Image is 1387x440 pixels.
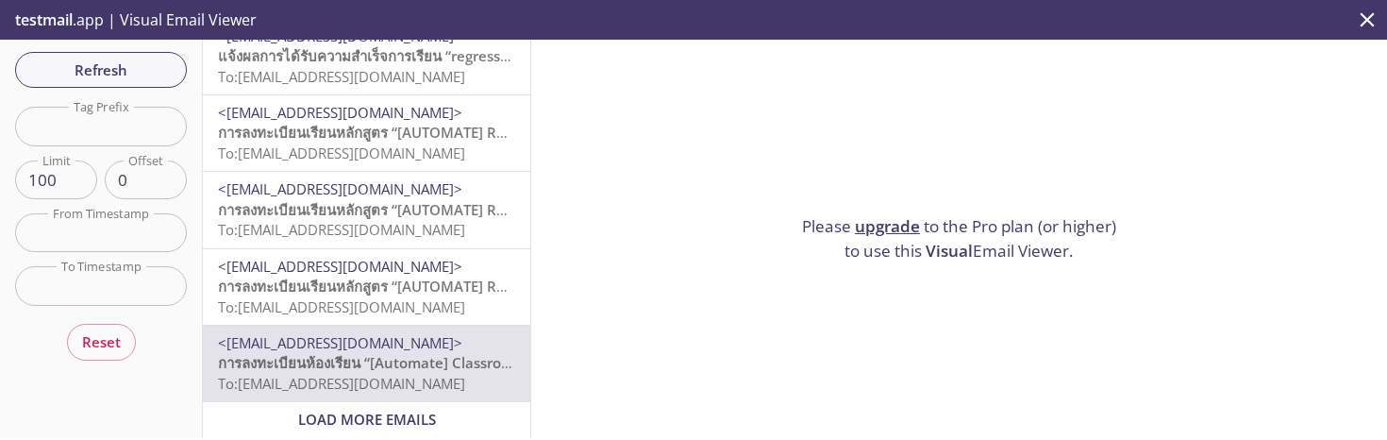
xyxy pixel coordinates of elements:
span: Visual [926,240,973,262]
span: <[EMAIL_ADDRESS][DOMAIN_NAME]> [218,26,462,45]
span: To: [EMAIL_ADDRESS][DOMAIN_NAME] [218,297,465,316]
button: Refresh [15,52,187,88]
div: <[EMAIL_ADDRESS][DOMAIN_NAME]>การลงทะเบียนเรียนหลักสูตร “[AUTOMATE] Regular course disable self e... [203,172,530,247]
span: To: [EMAIL_ADDRESS][DOMAIN_NAME] [218,220,465,239]
div: <[EMAIL_ADDRESS][DOMAIN_NAME]>การลงทะเบียนเรียนหลักสูตร “[AUTOMATE] Regular course disable self e... [203,249,530,325]
div: <[EMAIL_ADDRESS][DOMAIN_NAME]>แจ้งผลการได้รับความสำเร็จการเรียน “regresssion” สำหรับหลักสูตร “[AU... [203,19,530,94]
span: การลงทะเบียนเรียนหลักสูตร “[AUTOMATE] Regular course 01” สำเร็จ | AL4U [218,123,707,142]
span: การลงทะเบียนห้องเรียน “[Automate] Classroom 131” สำเร็จ| AL4U [218,353,645,372]
span: <[EMAIL_ADDRESS][DOMAIN_NAME]> [218,179,462,198]
div: Load More Emails [203,402,530,437]
button: Reset [67,324,136,360]
span: <[EMAIL_ADDRESS][DOMAIN_NAME]> [218,333,462,352]
span: การลงทะเบียนเรียนหลักสูตร “[AUTOMATE] Regular course disable self enroll” สำเร็จ | AL4U [218,200,809,219]
a: upgrade [855,215,920,237]
span: To: [EMAIL_ADDRESS][DOMAIN_NAME] [218,374,465,393]
span: Load More Emails [298,410,436,429]
span: การลงทะเบียนเรียนหลักสูตร “[AUTOMATE] Regular course disable self enroll” สำเร็จ | AL4U [218,277,809,296]
span: แจ้งผลการได้รับความสำเร็จการเรียน “regresssion” สำหรับหลักสูตร “[AUTOMATE] Regular course 01” [218,46,860,65]
div: <[EMAIL_ADDRESS][DOMAIN_NAME]>การลงทะเบียนเรียนหลักสูตร “[AUTOMATE] Regular course 01” สำเร็จ | A... [203,95,530,171]
span: testmail [15,9,73,30]
span: To: [EMAIL_ADDRESS][DOMAIN_NAME] [218,144,465,162]
span: Refresh [30,58,172,82]
span: <[EMAIL_ADDRESS][DOMAIN_NAME]> [218,257,462,276]
span: Reset [82,330,121,354]
span: To: [EMAIL_ADDRESS][DOMAIN_NAME] [218,67,465,86]
div: <[EMAIL_ADDRESS][DOMAIN_NAME]>การลงทะเบียนห้องเรียน “[Automate] Classroom 131” สำเร็จ| AL4UTo:[EM... [203,326,530,401]
p: Please to the Pro plan (or higher) to use this Email Viewer. [794,214,1125,262]
span: <[EMAIL_ADDRESS][DOMAIN_NAME]> [218,103,462,122]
